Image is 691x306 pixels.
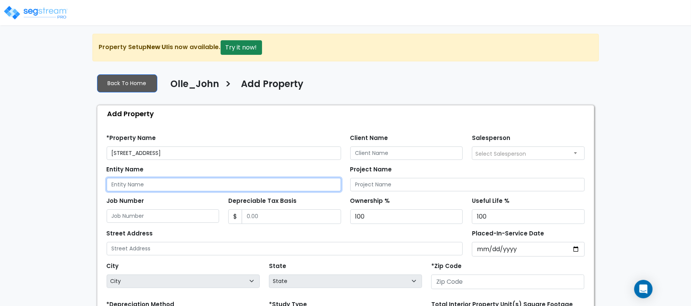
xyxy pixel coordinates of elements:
[350,165,392,174] label: Project Name
[107,178,341,191] input: Entity Name
[472,209,585,224] input: Useful Life %
[475,150,526,158] span: Select Salesperson
[350,134,388,143] label: Client Name
[228,209,242,224] span: $
[147,43,168,51] strong: New UI
[107,134,156,143] label: *Property Name
[472,229,544,238] label: Placed-In-Service Date
[634,280,653,298] div: Open Intercom Messenger
[350,197,390,206] label: Ownership %
[165,79,219,95] a: Olle_John
[107,209,219,223] input: Job Number
[431,275,584,289] input: Zip Code
[107,146,341,160] input: Property Name
[107,262,119,271] label: City
[350,146,463,160] input: Client Name
[225,78,232,93] h3: >
[236,79,304,95] a: Add Property
[472,134,510,143] label: Salesperson
[101,105,594,122] div: Add Property
[107,165,144,174] label: Entity Name
[431,262,462,271] label: *Zip Code
[242,209,341,224] input: 0.00
[107,229,153,238] label: Street Address
[92,34,599,61] div: Property Setup is now available.
[350,209,463,224] input: Ownership %
[221,40,262,55] button: Try it now!
[97,74,157,92] a: Back To Home
[3,5,68,20] img: logo_pro_r.png
[472,197,510,206] label: Useful Life %
[269,262,286,271] label: State
[228,197,297,206] label: Depreciable Tax Basis
[241,79,304,92] h4: Add Property
[107,242,463,255] input: Street Address
[171,79,219,92] h4: Olle_John
[350,178,585,191] input: Project Name
[107,197,144,206] label: Job Number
